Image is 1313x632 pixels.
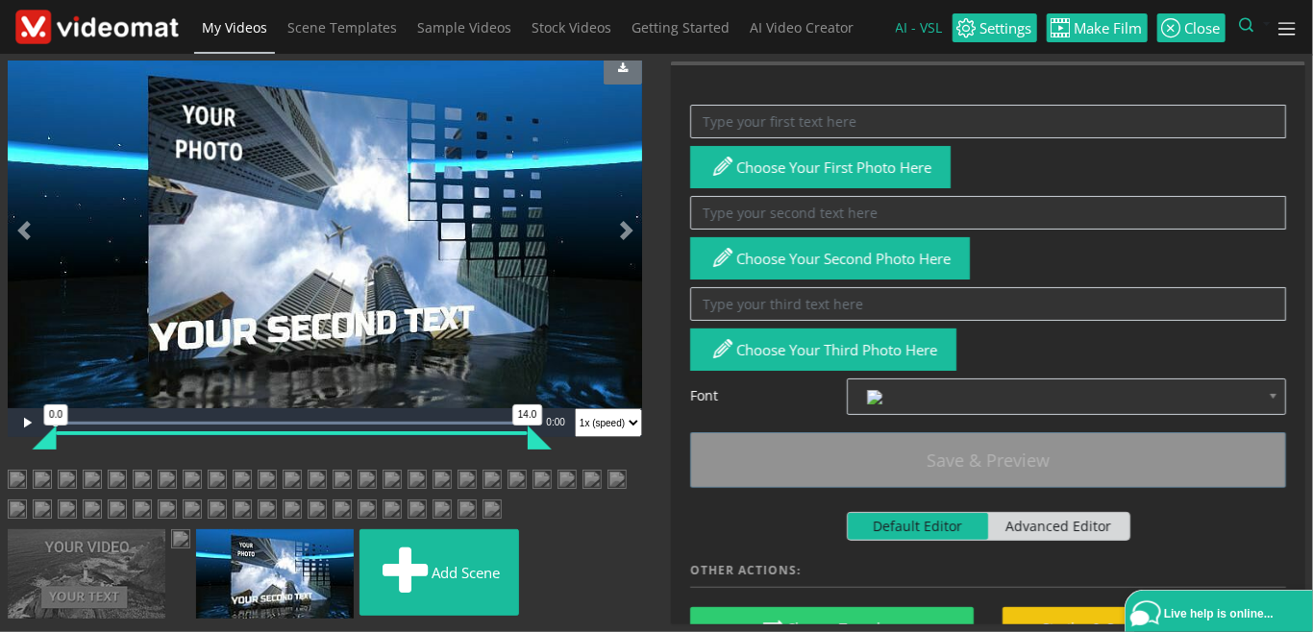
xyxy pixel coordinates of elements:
[532,18,611,36] span: Stock Videos
[988,513,1129,540] span: Advanced Editor
[867,385,1232,408] span: Noto Sans All Languages
[512,404,542,425] div: 14.0
[417,18,511,36] span: Sample Videos
[8,52,642,408] div: Video Player
[690,146,951,189] button: Choose your first photo here
[848,513,989,540] span: Default Editor
[676,378,832,415] label: Font
[604,52,642,85] button: Download Preview Admin Only
[896,1,953,55] li: AI - VSL
[1071,21,1143,36] span: Make Film
[977,21,1032,36] span: Settings
[15,10,179,45] img: Theme-Logo
[8,408,46,437] button: Play
[547,417,565,427] span: 0:00
[1181,21,1221,36] span: Close
[43,404,68,425] div: 0.0
[56,422,528,425] div: Progress Bar
[359,529,519,616] button: Add scene
[287,18,397,36] span: Scene Templates
[690,328,956,372] button: Choose your third photo here
[1047,13,1148,42] a: Make Film
[1157,13,1226,42] a: Close
[1164,607,1274,620] span: Live help is online...
[867,390,882,404] img: index.php
[632,18,730,36] span: Getting Started
[953,13,1037,42] a: Settings
[690,237,970,280] button: Choose your second photo here
[1130,596,1313,632] a: Live help is online...
[690,432,1286,488] button: Save & Preview
[750,18,854,36] span: AI Video Creator
[202,18,267,36] span: My Videos
[690,564,1286,588] h4: Other actions:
